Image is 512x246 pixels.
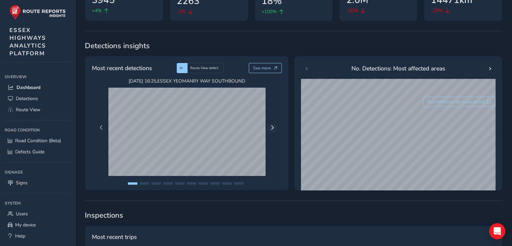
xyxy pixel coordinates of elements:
button: Page 8 [210,182,220,185]
button: Previous Page [97,123,106,132]
a: Detections [5,93,70,104]
span: My device [15,222,36,228]
button: Page 6 [187,182,196,185]
span: Detections [16,95,38,102]
span: See difference for same period [428,99,485,104]
span: Inspections [85,210,503,220]
div: AI [177,63,187,73]
span: ESSEX HIGHWAYS ANALYTICS PLATFORM [9,26,46,57]
span: -3% [177,8,186,15]
span: See more [253,65,271,71]
span: -20% [346,7,358,14]
button: Page 4 [163,182,173,185]
span: Defects Guide [15,149,44,155]
button: Page 3 [151,182,161,185]
span: [DATE] 16:25 , ESSEX YEOMANRY WAY SOUTHBOUND [108,78,265,84]
div: Signage [5,167,70,177]
button: See difference for same period [423,97,496,107]
span: +4% [92,7,102,14]
span: Dashboard [16,84,40,91]
span: AI [179,66,183,70]
span: -22% [431,7,443,14]
span: +100% [262,8,277,15]
span: Route View defect [190,66,218,70]
div: Open Intercom Messenger [489,223,505,239]
span: Help [15,233,25,239]
a: Help [5,230,70,242]
button: Page 5 [175,182,184,185]
div: Route View defect [187,63,224,73]
a: Road Condition (Beta) [5,135,70,146]
a: My device [5,219,70,230]
button: See more [249,63,282,73]
a: Defects Guide [5,146,70,157]
button: Page 1 [128,182,137,185]
img: rr logo [9,5,66,20]
span: Detections insights [85,41,503,51]
div: System [5,198,70,208]
a: Signs [5,177,70,188]
button: Page 9 [222,182,232,185]
span: Signs [16,180,28,186]
div: Road Condition [5,125,70,135]
span: Road Condition (Beta) [15,137,61,144]
a: Route View [5,104,70,115]
button: Next Page [268,123,277,132]
span: Route View [16,106,40,113]
span: Users [16,211,28,217]
button: Page 2 [140,182,149,185]
span: Most recent trips [92,233,137,241]
button: Page 10 [234,182,243,185]
span: No. Detections: Most affected areas [351,64,445,73]
div: Overview [5,72,70,82]
span: Most recent detections [92,64,152,72]
a: Users [5,208,70,219]
a: Dashboard [5,82,70,93]
button: Page 7 [199,182,208,185]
